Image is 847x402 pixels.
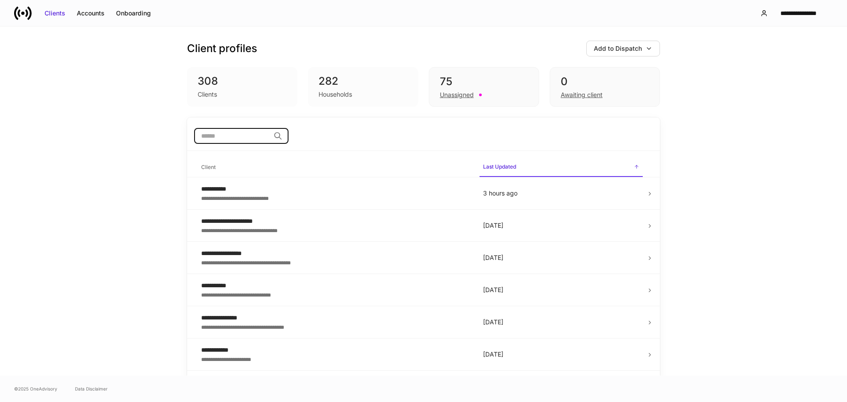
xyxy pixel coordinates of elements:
[201,163,216,171] h6: Client
[110,6,157,20] button: Onboarding
[187,41,257,56] h3: Client profiles
[483,221,639,230] p: [DATE]
[45,9,65,18] div: Clients
[319,74,408,88] div: 282
[483,253,639,262] p: [DATE]
[77,9,105,18] div: Accounts
[480,158,643,177] span: Last Updated
[116,9,151,18] div: Onboarding
[319,90,352,99] div: Households
[586,41,660,56] button: Add to Dispatch
[198,158,472,177] span: Client
[440,75,528,89] div: 75
[483,350,639,359] p: [DATE]
[71,6,110,20] button: Accounts
[550,67,660,107] div: 0Awaiting client
[483,162,516,171] h6: Last Updated
[483,189,639,198] p: 3 hours ago
[561,90,603,99] div: Awaiting client
[75,385,108,392] a: Data Disclaimer
[198,90,217,99] div: Clients
[14,385,57,392] span: © 2025 OneAdvisory
[39,6,71,20] button: Clients
[483,286,639,294] p: [DATE]
[483,318,639,327] p: [DATE]
[594,44,642,53] div: Add to Dispatch
[198,74,287,88] div: 308
[561,75,649,89] div: 0
[429,67,539,107] div: 75Unassigned
[440,90,474,99] div: Unassigned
